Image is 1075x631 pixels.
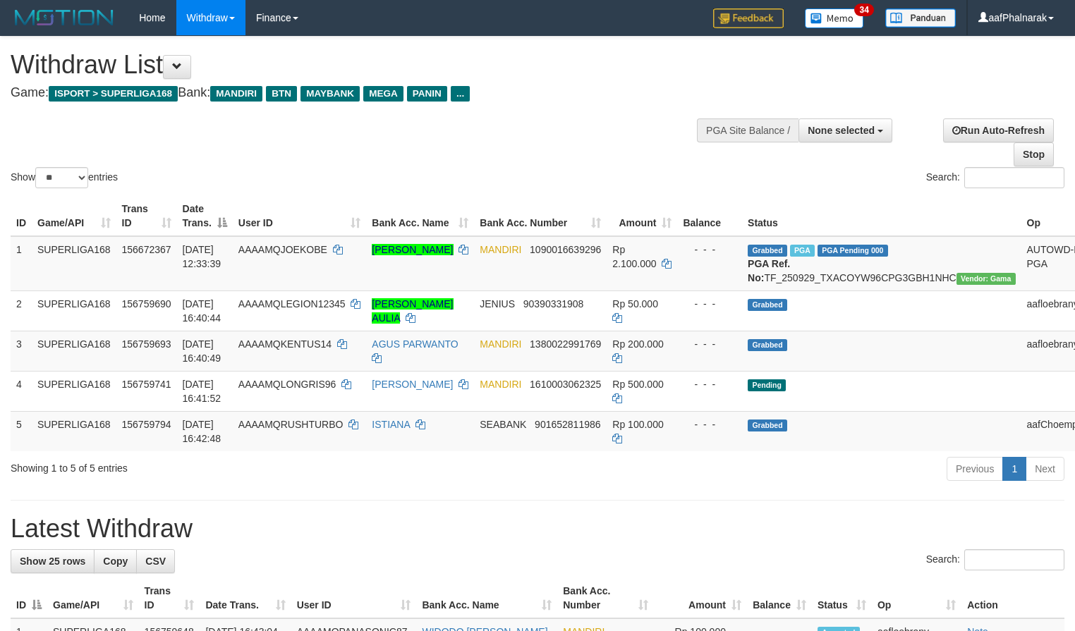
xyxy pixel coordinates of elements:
[812,578,872,618] th: Status: activate to sort column ascending
[805,8,864,28] img: Button%20Memo.svg
[183,298,221,324] span: [DATE] 16:40:44
[183,244,221,269] span: [DATE] 12:33:39
[32,411,116,451] td: SUPERLIGA168
[11,371,32,411] td: 4
[372,338,458,350] a: AGUS PARWANTO
[1026,457,1064,481] a: Next
[372,419,410,430] a: ISTIANA
[798,118,892,142] button: None selected
[961,578,1064,618] th: Action
[480,379,521,390] span: MANDIRI
[183,419,221,444] span: [DATE] 16:42:48
[612,419,663,430] span: Rp 100.000
[32,196,116,236] th: Game/API: activate to sort column ascending
[20,556,85,567] span: Show 25 rows
[480,419,526,430] span: SEABANK
[11,51,703,79] h1: Withdraw List
[183,338,221,364] span: [DATE] 16:40:49
[612,338,663,350] span: Rp 200.000
[32,236,116,291] td: SUPERLIGA168
[790,245,815,257] span: Marked by aafsengchandara
[943,118,1054,142] a: Run Auto-Refresh
[139,578,200,618] th: Trans ID: activate to sort column ascending
[683,417,736,431] div: - - -
[451,86,470,102] span: ...
[677,196,742,236] th: Balance
[47,578,139,618] th: Game/API: activate to sort column ascending
[1002,457,1026,481] a: 1
[683,243,736,257] div: - - -
[116,196,177,236] th: Trans ID: activate to sort column ascending
[612,244,656,269] span: Rp 2.100.000
[11,236,32,291] td: 1
[183,379,221,404] span: [DATE] 16:41:52
[35,167,88,188] select: Showentries
[11,515,1064,543] h1: Latest Withdraw
[947,457,1003,481] a: Previous
[530,338,601,350] span: Copy 1380022991769 to clipboard
[742,236,1021,291] td: TF_250929_TXACOYW96CPG3GBH1NHC
[1014,142,1054,166] a: Stop
[372,379,453,390] a: [PERSON_NAME]
[372,244,453,255] a: [PERSON_NAME]
[266,86,297,102] span: BTN
[474,196,607,236] th: Bank Acc. Number: activate to sort column ascending
[407,86,447,102] span: PANIN
[713,8,784,28] img: Feedback.jpg
[697,118,798,142] div: PGA Site Balance /
[530,379,601,390] span: Copy 1610003062325 to clipboard
[366,196,474,236] th: Bank Acc. Name: activate to sort column ascending
[612,298,658,310] span: Rp 50.000
[11,196,32,236] th: ID
[748,245,787,257] span: Grabbed
[748,379,786,391] span: Pending
[300,86,360,102] span: MAYBANK
[32,290,116,331] td: SUPERLIGA168
[32,371,116,411] td: SUPERLIGA168
[177,196,233,236] th: Date Trans.: activate to sort column descending
[854,4,873,16] span: 34
[291,578,417,618] th: User ID: activate to sort column ascending
[145,556,166,567] span: CSV
[122,419,171,430] span: 156759794
[238,298,346,310] span: AAAAMQLEGION12345
[238,419,344,430] span: AAAAMQRUSHTURBO
[872,578,961,618] th: Op: activate to sort column ascending
[964,167,1064,188] input: Search:
[808,125,875,136] span: None selected
[11,86,703,100] h4: Game: Bank:
[11,290,32,331] td: 2
[748,299,787,311] span: Grabbed
[49,86,178,102] span: ISPORT > SUPERLIGA168
[122,298,171,310] span: 156759690
[480,298,515,310] span: JENIUS
[607,196,677,236] th: Amount: activate to sort column ascending
[363,86,403,102] span: MEGA
[683,377,736,391] div: - - -
[964,549,1064,570] input: Search:
[557,578,653,618] th: Bank Acc. Number: activate to sort column ascending
[530,244,601,255] span: Copy 1090016639296 to clipboard
[11,167,118,188] label: Show entries
[11,455,437,475] div: Showing 1 to 5 of 5 entries
[818,245,888,257] span: PGA Pending
[683,297,736,311] div: - - -
[372,298,453,324] a: [PERSON_NAME] AULIA
[523,298,584,310] span: Copy 90390331908 to clipboard
[926,167,1064,188] label: Search:
[136,549,175,573] a: CSV
[238,379,336,390] span: AAAAMQLONGRIS96
[612,379,663,390] span: Rp 500.000
[32,331,116,371] td: SUPERLIGA168
[748,419,787,431] span: Grabbed
[885,8,956,27] img: panduan.png
[11,7,118,28] img: MOTION_logo.png
[416,578,557,618] th: Bank Acc. Name: activate to sort column ascending
[11,549,95,573] a: Show 25 rows
[200,578,291,618] th: Date Trans.: activate to sort column ascending
[480,338,521,350] span: MANDIRI
[103,556,128,567] span: Copy
[480,244,521,255] span: MANDIRI
[683,337,736,351] div: - - -
[210,86,262,102] span: MANDIRI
